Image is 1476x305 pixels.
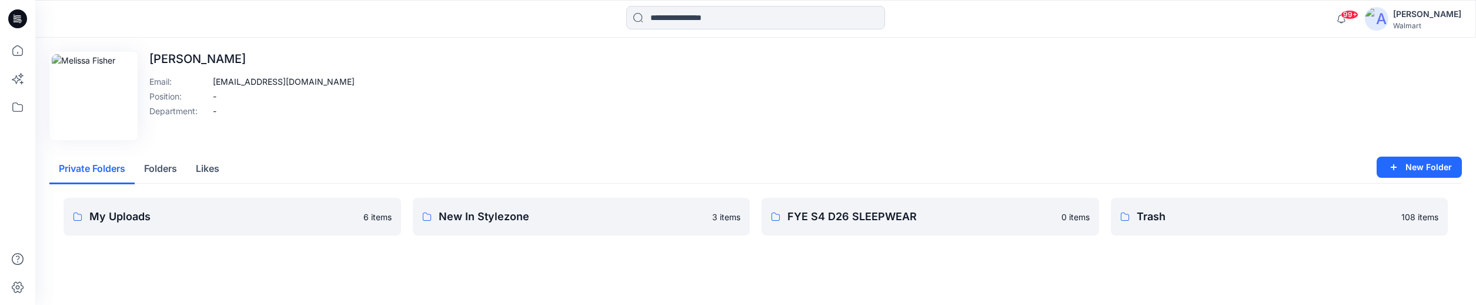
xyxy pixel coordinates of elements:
[213,105,216,117] p: -
[64,198,401,236] a: My Uploads6 items
[89,208,356,225] p: My Uploads
[1061,211,1090,223] p: 0 items
[213,90,216,102] p: -
[149,105,208,117] p: Department :
[712,211,740,223] p: 3 items
[49,154,135,184] button: Private Folders
[1111,198,1448,236] a: Trash108 items
[149,52,355,66] p: [PERSON_NAME]
[135,154,186,184] button: Folders
[149,90,208,102] p: Position :
[762,198,1099,236] a: FYE S4 D26 SLEEPWEAR0 items
[439,208,706,225] p: New In Stylezone
[186,154,229,184] button: Likes
[787,208,1054,225] p: FYE S4 D26 SLEEPWEAR
[1401,211,1438,223] p: 108 items
[1365,7,1388,31] img: avatar
[413,198,750,236] a: New In Stylezone3 items
[1393,21,1461,30] div: Walmart
[1377,157,1462,178] button: New Folder
[213,75,355,88] p: [EMAIL_ADDRESS][DOMAIN_NAME]
[363,211,392,223] p: 6 items
[1393,7,1461,21] div: [PERSON_NAME]
[149,75,208,88] p: Email :
[52,54,135,138] img: Melissa Fisher
[1137,208,1395,225] p: Trash
[1341,10,1358,19] span: 99+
